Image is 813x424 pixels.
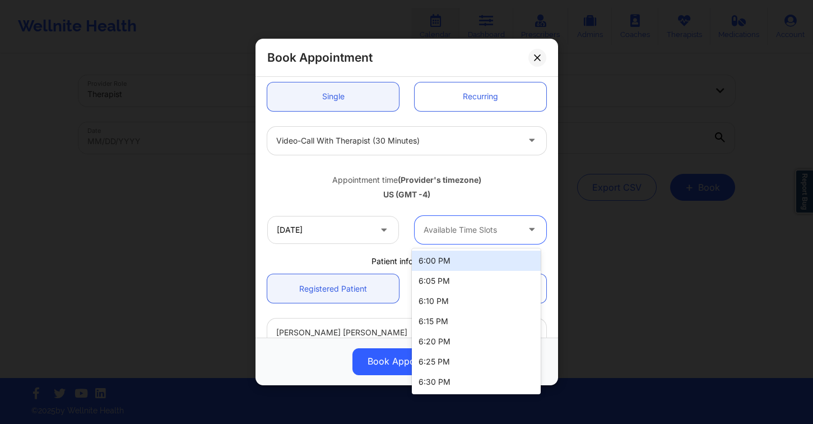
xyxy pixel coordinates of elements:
b: (Provider's timezone) [398,175,481,185]
div: Video-Call with Therapist (30 minutes) [276,127,518,155]
div: US (GMT -4) [267,189,546,200]
div: 6:25 PM [412,352,541,372]
input: MM/DD/YYYY [267,216,399,244]
div: [PERSON_NAME] [PERSON_NAME] [276,319,507,347]
a: Not Registered Patient [415,274,546,303]
div: 6:05 PM [412,271,541,291]
div: Patient information: [259,256,554,267]
div: 6:30 PM [412,372,541,392]
div: 6:00 PM [412,251,541,271]
a: Recurring [415,82,546,111]
button: Book Appointment [352,348,461,375]
a: Single [267,82,399,111]
div: 6:10 PM [412,291,541,311]
div: Appointment time [267,174,546,186]
div: 6:15 PM [412,311,541,331]
div: 6:20 PM [412,331,541,352]
a: Registered Patient [267,274,399,303]
h2: Book Appointment [267,50,373,65]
